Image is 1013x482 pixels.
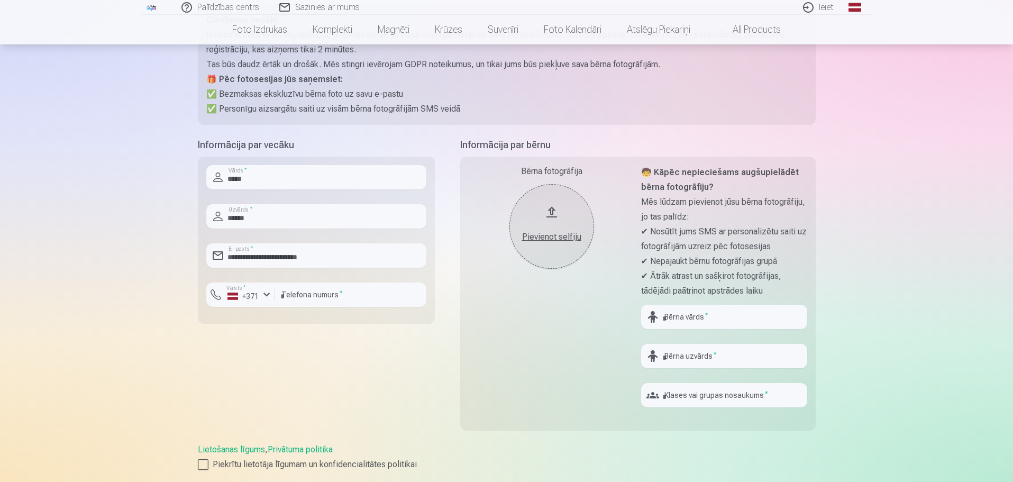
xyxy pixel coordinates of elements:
p: ✔ Nepajaukt bērnu fotogrāfijas grupā [641,254,807,269]
a: Foto kalendāri [531,15,614,44]
button: Valsts*+371 [206,283,275,307]
a: Magnēti [365,15,422,44]
p: Mēs lūdzam pievienot jūsu bērna fotogrāfiju, jo tas palīdz: [641,195,807,224]
p: ✅ Bezmaksas ekskluzīvu bērna foto uz savu e-pastu [206,87,807,102]
button: Pievienot selfiju [509,184,594,269]
a: Atslēgu piekariņi [614,15,703,44]
p: ✅ Personīgu aizsargātu saiti uz visām bērna fotogrāfijām SMS veidā [206,102,807,116]
a: Foto izdrukas [220,15,300,44]
a: All products [703,15,793,44]
p: ✔ Nosūtīt jums SMS ar personalizētu saiti uz fotogrāfijām uzreiz pēc fotosesijas [641,224,807,254]
strong: 🎁 Pēc fotosesijas jūs saņemsiet: [206,74,343,84]
div: , [198,443,816,471]
strong: 🧒 Kāpēc nepieciešams augšupielādēt bērna fotogrāfiju? [641,167,799,192]
a: Privātuma politika [268,444,333,454]
a: Lietošanas līgums [198,444,265,454]
div: +371 [227,291,259,302]
p: Tas būs daudz ērtāk un drošāk. Mēs stingri ievērojam GDPR noteikumus, un tikai jums būs piekļuve ... [206,57,807,72]
label: Piekrītu lietotāja līgumam un konfidencialitātes politikai [198,458,816,471]
a: Komplekti [300,15,365,44]
p: ✔ Ātrāk atrast un sašķirot fotogrāfijas, tādējādi paātrinot apstrādes laiku [641,269,807,298]
a: Suvenīri [475,15,531,44]
div: Bērna fotogrāfija [469,165,635,178]
img: /fa1 [146,4,158,11]
div: Pievienot selfiju [520,231,583,243]
label: Valsts [223,284,249,292]
a: Krūzes [422,15,475,44]
h5: Informācija par vecāku [198,138,435,152]
h5: Informācija par bērnu [460,138,816,152]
